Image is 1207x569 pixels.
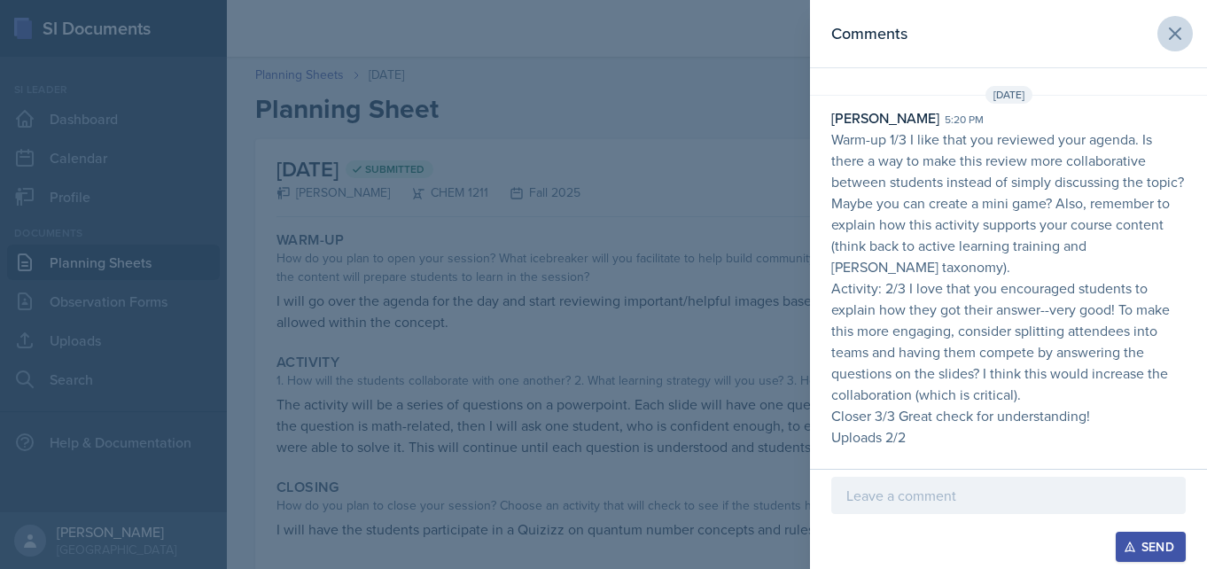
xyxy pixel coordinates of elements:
[945,112,984,128] div: 5:20 pm
[1127,540,1174,554] div: Send
[831,277,1186,405] p: Activity: 2/3 I love that you encouraged students to explain how they got their answer--very good...
[831,405,1186,426] p: Closer 3/3 Great check for understanding!
[1116,532,1186,562] button: Send
[985,86,1032,104] span: [DATE]
[831,107,939,129] div: [PERSON_NAME]
[831,426,1186,448] p: Uploads 2/2
[831,129,1186,277] p: Warm-up 1/3 I like that you reviewed your agenda. Is there a way to make this review more collabo...
[831,21,907,46] h2: Comments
